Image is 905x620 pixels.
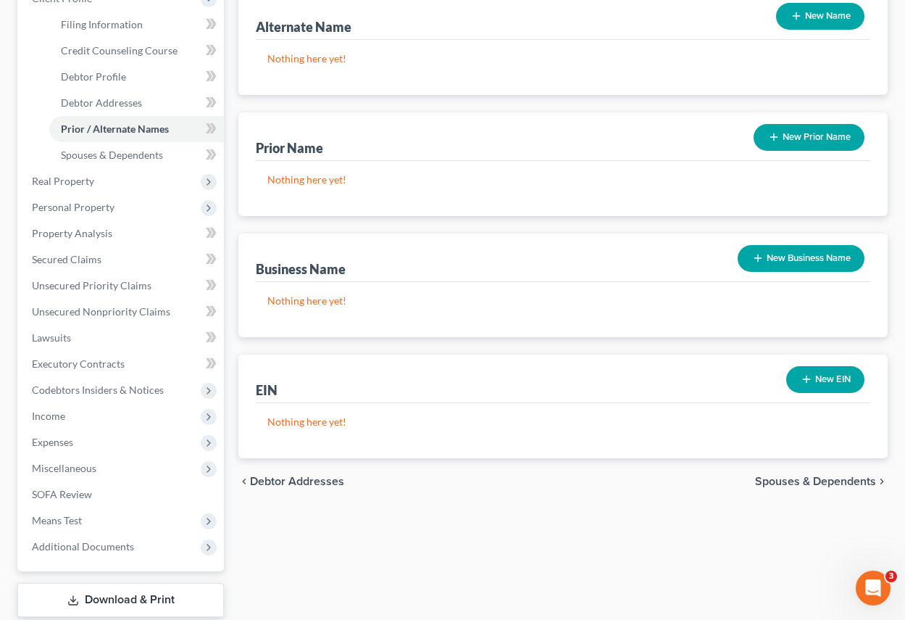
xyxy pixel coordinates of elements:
[61,70,126,83] span: Debtor Profile
[20,273,224,299] a: Unsecured Priority Claims
[32,488,92,500] span: SOFA Review
[32,514,82,526] span: Means Test
[20,247,224,273] a: Secured Claims
[250,476,344,487] span: Debtor Addresses
[256,260,346,278] div: Business Name
[49,12,224,38] a: Filing Information
[32,436,73,448] span: Expenses
[49,38,224,64] a: Credit Counseling Course
[17,583,224,617] a: Download & Print
[238,476,250,487] i: chevron_left
[32,540,134,553] span: Additional Documents
[32,279,151,292] span: Unsecured Priority Claims
[61,18,143,30] span: Filing Information
[856,571,891,605] iframe: Intercom live chat
[49,64,224,90] a: Debtor Profile
[738,245,864,272] button: New Business Name
[32,201,114,213] span: Personal Property
[32,462,96,474] span: Miscellaneous
[32,357,125,370] span: Executory Contracts
[32,175,94,187] span: Real Property
[32,305,170,318] span: Unsecured Nonpriority Claims
[238,476,344,487] button: chevron_left Debtor Addresses
[61,149,163,161] span: Spouses & Dependents
[32,410,65,422] span: Income
[20,351,224,377] a: Executory Contracts
[776,3,864,30] button: New Name
[256,139,323,157] div: Prior Name
[876,476,888,487] i: chevron_right
[256,381,278,399] div: EIN
[61,123,169,135] span: Prior / Alternate Names
[267,173,859,187] p: Nothing here yet!
[267,415,859,429] p: Nothing here yet!
[32,227,112,239] span: Property Analysis
[755,476,876,487] span: Spouses & Dependents
[32,331,71,344] span: Lawsuits
[20,299,224,325] a: Unsecured Nonpriority Claims
[754,124,864,151] button: New Prior Name
[61,96,142,109] span: Debtor Addresses
[61,44,178,57] span: Credit Counseling Course
[256,18,351,36] div: Alternate Name
[49,142,224,168] a: Spouses & Dependents
[32,384,164,396] span: Codebtors Insiders & Notices
[32,253,101,265] span: Secured Claims
[885,571,897,582] span: 3
[20,481,224,508] a: SOFA Review
[49,116,224,142] a: Prior / Alternate Names
[267,51,859,66] p: Nothing here yet!
[786,366,864,393] button: New EIN
[49,90,224,116] a: Debtor Addresses
[20,220,224,247] a: Property Analysis
[267,294,859,308] p: Nothing here yet!
[20,325,224,351] a: Lawsuits
[755,476,888,487] button: Spouses & Dependents chevron_right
